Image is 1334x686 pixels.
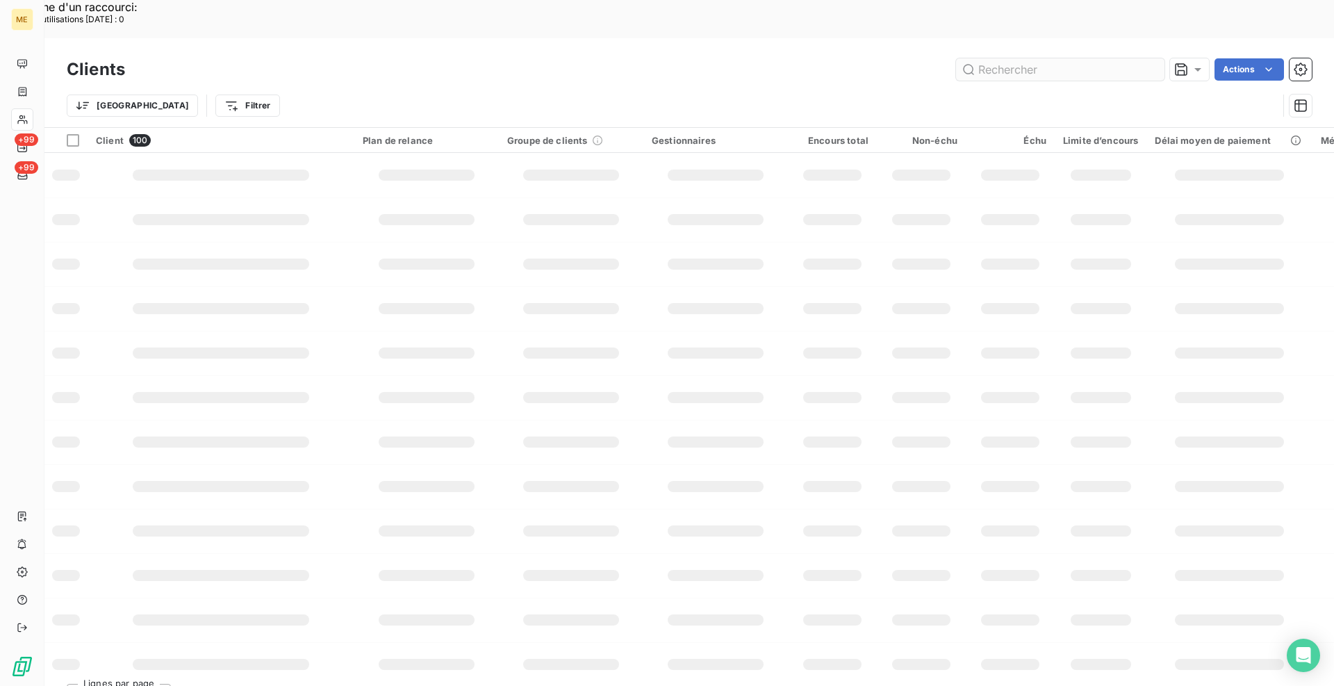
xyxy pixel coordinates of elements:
[796,135,868,146] div: Encours total
[96,135,124,146] span: Client
[1155,135,1303,146] div: Délai moyen de paiement
[974,135,1046,146] div: Échu
[67,57,125,82] h3: Clients
[1063,135,1138,146] div: Limite d’encours
[1214,58,1284,81] button: Actions
[11,164,33,186] a: +99
[885,135,957,146] div: Non-échu
[129,134,151,147] span: 100
[11,655,33,678] img: Logo LeanPay
[652,135,780,146] div: Gestionnaires
[507,135,588,146] span: Groupe de clients
[1287,639,1320,672] div: Open Intercom Messenger
[15,133,38,146] span: +99
[15,161,38,174] span: +99
[67,95,198,117] button: [GEOGRAPHIC_DATA]
[11,136,33,158] a: +99
[956,58,1164,81] input: Rechercher
[363,135,491,146] div: Plan de relance
[215,95,279,117] button: Filtrer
